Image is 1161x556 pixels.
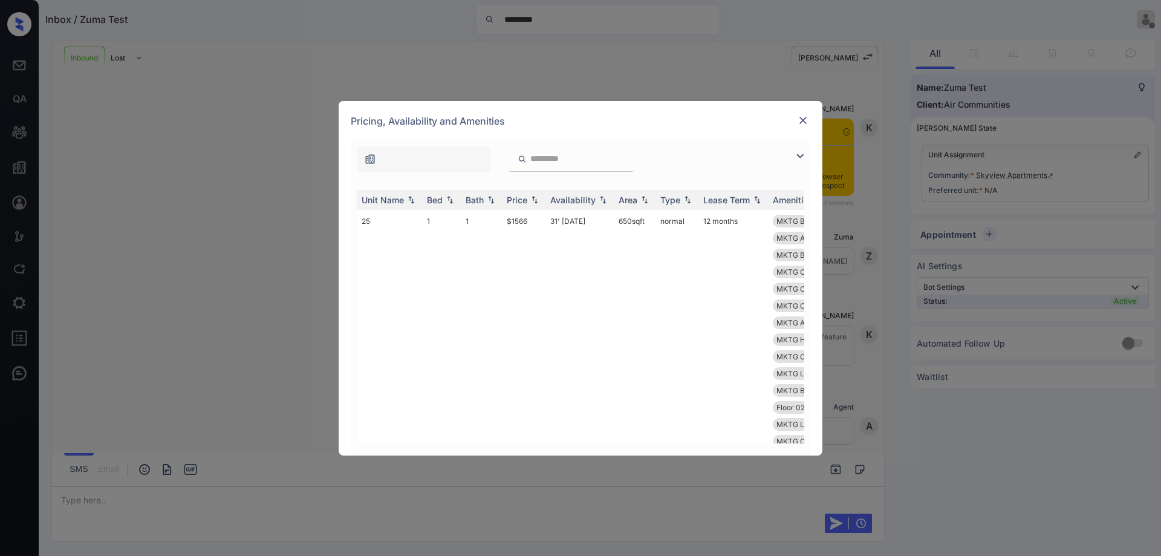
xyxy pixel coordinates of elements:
div: Area [619,195,637,205]
span: MKTG Closets La... [776,437,841,446]
span: MKTG Cabinets C... [776,301,843,310]
span: MKTG Closets La... [776,284,841,293]
span: MKTG Balcony [776,217,828,226]
span: Floor 02 [776,403,805,412]
div: Amenities [773,195,813,205]
span: MKTG Balcony [776,250,828,260]
span: MKTG Appliances... [776,318,843,327]
span: MKTG Cabinets C... [776,267,843,276]
div: Type [660,195,680,205]
span: MKTG Cabinets D... [776,352,842,361]
div: Pricing, Availability and Amenities [339,101,822,141]
span: MKTG Hardware B... [776,335,847,344]
div: Lease Term [703,195,750,205]
div: Bed [427,195,443,205]
span: MKTG Lighting B... [776,420,839,429]
img: icon-zuma [793,149,807,163]
img: sorting [528,195,541,204]
span: MKTG Balcony [776,386,828,395]
div: Bath [466,195,484,205]
div: Unit Name [362,195,404,205]
span: MKTG Lighting B... [776,369,839,378]
img: close [797,114,809,126]
img: icon-zuma [364,153,376,165]
img: sorting [597,195,609,204]
div: Availability [550,195,596,205]
img: sorting [639,195,651,204]
img: icon-zuma [518,154,527,165]
img: sorting [681,195,694,204]
span: MKTG Appliances... [776,234,843,243]
div: Price [507,195,527,205]
img: sorting [485,195,497,204]
img: sorting [751,195,763,204]
img: sorting [444,195,456,204]
img: sorting [405,195,417,204]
